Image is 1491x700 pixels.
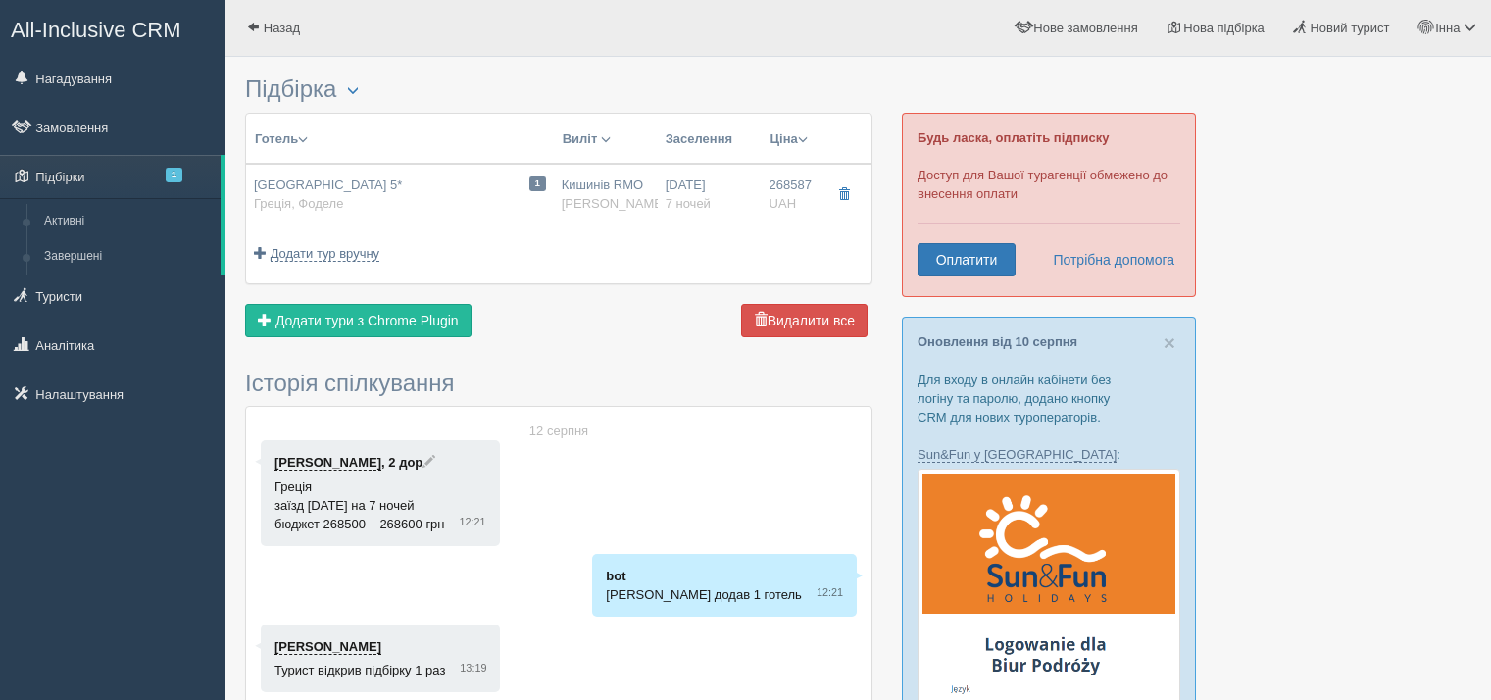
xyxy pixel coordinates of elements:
a: All-Inclusive CRM [1,1,224,55]
div: [DATE] [666,176,754,213]
button: Close [1164,332,1175,353]
p: bot [606,567,843,585]
span: Історія спілкування [245,370,455,396]
span: [GEOGRAPHIC_DATA] 5* [254,177,402,192]
button: Готель [254,128,309,150]
span: Греція, Фоделе [254,196,343,211]
a: Додати тур вручну [254,246,379,261]
a: Активні [35,204,221,239]
a: [PERSON_NAME] [274,639,381,655]
div: 12 серпня [261,422,857,440]
span: 1 [529,176,546,191]
span: 13:19 [460,661,486,676]
a: Оновлення від 10 серпня [918,334,1077,349]
h3: Підбірка [245,76,872,103]
a: Потрібна допомога [1040,243,1175,276]
a: Оплатити [918,243,1016,276]
span: 7 ночей [666,196,711,211]
span: 12:21 [460,515,486,530]
span: Турист відкрив підбірку 1 раз [274,663,445,677]
span: 1 [166,168,182,182]
span: 12:21 [817,585,843,601]
a: [PERSON_NAME] [274,455,381,471]
p: , 2 дор [274,453,486,472]
p: : [918,445,1180,464]
span: Інна [1435,21,1460,35]
span: [PERSON_NAME] [562,196,667,211]
button: Виліт [562,128,612,150]
div: Доступ для Вашої турагенції обмежено до внесення оплати [902,113,1196,297]
a: Sun&Fun у [GEOGRAPHIC_DATA] [918,447,1117,463]
th: Заселення [658,114,762,165]
span: Нове замовлення [1033,21,1137,35]
span: [PERSON_NAME] додав 1 готель [606,587,802,602]
span: Новий турист [1310,21,1389,35]
span: Нова підбірка [1183,21,1265,35]
button: Видалити все [741,304,868,337]
p: Для входу в онлайн кабінети без логіну та паролю, додано кнопку CRM для нових туроператорів. [918,371,1180,426]
span: Назад [264,21,300,35]
span: Виліт [563,131,598,146]
button: Ціна [770,128,809,150]
a: Завершені [35,239,221,275]
span: All-Inclusive CRM [11,18,181,42]
span: 268587 [770,177,812,192]
span: Додати тур вручну [271,246,380,262]
span: Греція заїзд [DATE] на 7 ночей бюджет 268500 – 268600 грн [274,479,445,531]
b: Будь ласка, оплатіть підписку [918,130,1109,145]
span: Додати тури з Chrome Plugin [275,313,459,328]
button: Додати тури з Chrome Plugin [245,304,472,337]
div: Кишинів RMO [562,176,650,213]
span: × [1164,331,1175,354]
span: UAH [770,196,796,211]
